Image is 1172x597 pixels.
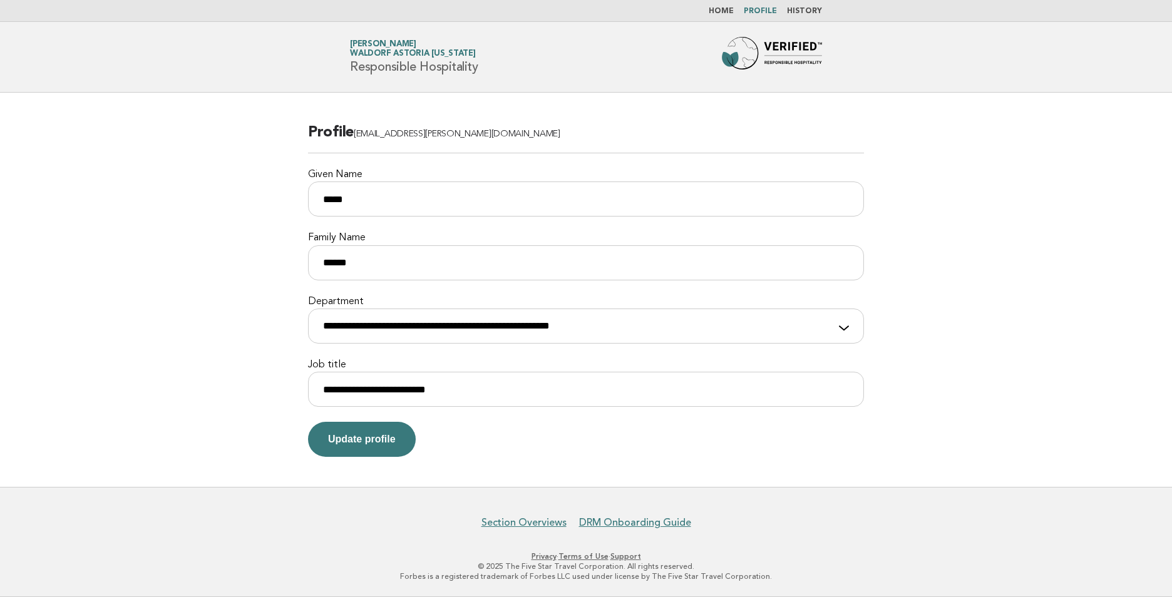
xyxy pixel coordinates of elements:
[308,232,864,245] label: Family Name
[350,41,478,73] h1: Responsible Hospitality
[308,422,416,457] button: Update profile
[722,37,822,77] img: Forbes Travel Guide
[203,561,969,571] p: © 2025 The Five Star Travel Corporation. All rights reserved.
[350,40,476,58] a: [PERSON_NAME]Waldorf Astoria [US_STATE]
[709,8,734,15] a: Home
[203,571,969,581] p: Forbes is a registered trademark of Forbes LLC used under license by The Five Star Travel Corpora...
[579,516,691,529] a: DRM Onboarding Guide
[558,552,609,561] a: Terms of Use
[308,123,864,153] h2: Profile
[610,552,641,561] a: Support
[308,295,864,309] label: Department
[481,516,567,529] a: Section Overviews
[308,168,864,181] label: Given Name
[744,8,777,15] a: Profile
[787,8,822,15] a: History
[354,130,560,139] span: [EMAIL_ADDRESS][PERSON_NAME][DOMAIN_NAME]
[350,50,476,58] span: Waldorf Astoria [US_STATE]
[203,551,969,561] p: · ·
[308,359,864,372] label: Job title
[532,552,557,561] a: Privacy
